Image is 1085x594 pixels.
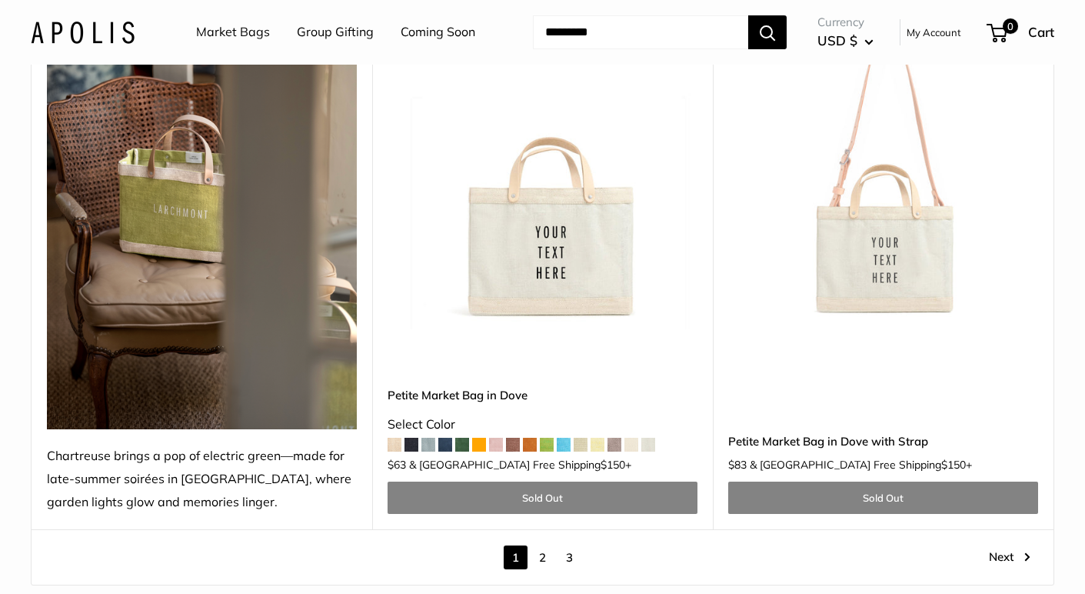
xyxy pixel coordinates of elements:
span: 1 [504,546,528,569]
span: $83 [728,458,747,472]
a: Sold Out [728,482,1038,514]
input: Search... [533,15,748,49]
a: Sold Out [388,482,697,514]
div: Select Color [388,413,697,436]
div: Chartreuse brings a pop of electric green—made for late-summer soirées in [GEOGRAPHIC_DATA], wher... [47,445,357,514]
img: Chartreuse brings a pop of electric green—made for late-summer soirées in Larchmont, where garden... [47,19,357,429]
a: Next [989,546,1030,569]
a: 0 Cart [988,20,1054,45]
img: Apolis [31,21,135,43]
span: 0 [1003,18,1018,34]
a: 3 [557,546,581,569]
img: Petite Market Bag in Dove with Strap [728,19,1038,329]
button: Search [748,15,787,49]
a: Petite Market Bag in DovePetite Market Bag in Dove [388,19,697,329]
iframe: Sign Up via Text for Offers [12,536,165,582]
span: & [GEOGRAPHIC_DATA] Free Shipping + [409,459,631,470]
span: $63 [388,458,406,472]
button: USD $ [817,28,874,53]
span: $150 [601,458,625,472]
span: Cart [1028,24,1054,40]
img: Petite Market Bag in Dove [388,19,697,329]
a: Market Bags [196,21,270,44]
a: My Account [907,23,961,42]
a: Coming Soon [401,21,475,44]
a: Petite Market Bag in Dove with StrapPetite Market Bag in Dove with Strap [728,19,1038,329]
span: USD $ [817,32,857,48]
a: Petite Market Bag in Dove with Strap [728,432,1038,450]
span: & [GEOGRAPHIC_DATA] Free Shipping + [750,459,972,470]
a: Group Gifting [297,21,374,44]
span: $150 [941,458,966,472]
a: 2 [531,546,554,569]
a: Petite Market Bag in Dove [388,386,697,404]
span: Currency [817,12,874,33]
